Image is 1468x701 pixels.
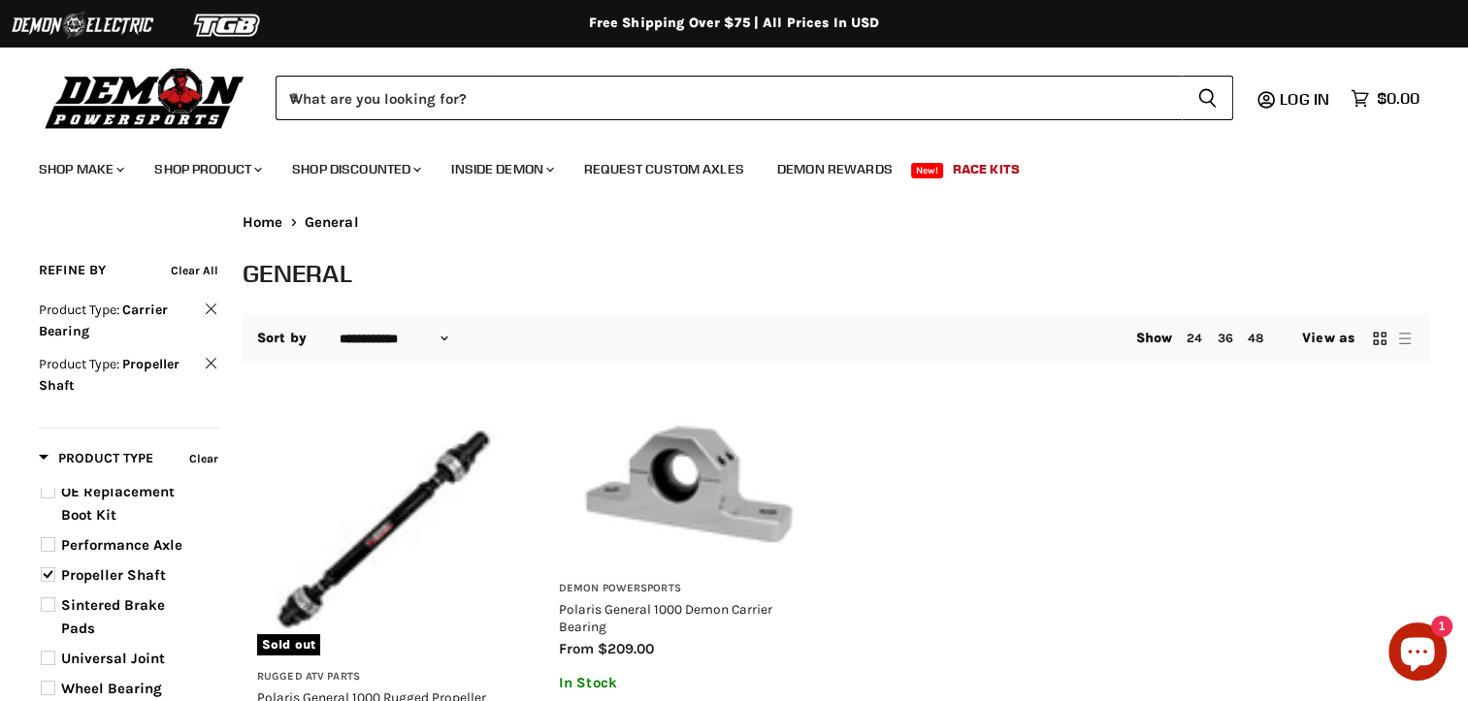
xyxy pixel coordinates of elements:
[1302,331,1354,346] span: View as
[559,675,812,691] p: In Stock
[305,214,359,231] span: General
[1271,90,1341,108] a: Log in
[243,257,1429,289] h1: General
[39,63,251,132] img: Demon Powersports
[39,449,153,473] button: Filter by Product Type
[276,76,1182,120] input: When autocomplete results are available use up and down arrows to review and enter to select
[243,214,1429,231] nav: Breadcrumbs
[61,596,165,637] span: Sintered Brake Pads
[598,640,654,657] span: $209.00
[257,670,510,685] h3: Rugged ATV Parts
[155,7,301,44] img: TGB Logo 2
[1187,331,1202,345] a: 24
[1182,76,1233,120] button: Search
[559,640,594,657] span: from
[1383,622,1452,685] inbox-online-store-chat: Shopify online store chat
[1377,89,1419,108] span: $0.00
[437,149,566,189] a: Inside Demon
[1217,331,1232,345] a: 36
[559,403,812,567] img: Polaris General 1000 Demon Carrier Bearing
[61,650,165,667] span: Universal Joint
[243,214,283,231] a: Home
[10,7,155,44] img: Demon Electric Logo 2
[276,76,1233,120] form: Product
[763,149,907,189] a: Demon Rewards
[39,302,119,318] span: Product Type:
[184,448,218,474] button: Clear filter by Product Type
[39,354,218,400] button: Clear filter by Product Type Propeller Shaft
[1370,329,1389,348] button: grid view
[39,450,153,466] span: Product Type
[1341,84,1429,112] a: $0.00
[1395,329,1415,348] button: list view
[277,149,433,189] a: Shop Discounted
[911,163,944,178] span: New!
[61,566,166,584] span: Propeller Shaft
[257,403,510,656] img: Polaris General 1000 Rugged Propeller Shaft
[39,262,106,278] span: Refine By
[559,582,812,596] h3: Demon Powersports
[61,680,162,697] span: Wheel Bearing
[1136,330,1173,346] span: Show
[1280,89,1329,109] span: Log in
[938,149,1034,189] a: Race Kits
[243,314,1429,363] nav: Collection utilities
[570,149,759,189] a: Request Custom Axles
[39,300,218,346] button: Clear filter by Product Type Carrier Bearing
[559,601,772,634] a: Polaris General 1000 Demon Carrier Bearing
[61,536,182,554] span: Performance Axle
[257,331,307,346] label: Sort by
[257,634,320,655] span: Sold out
[24,149,136,189] a: Shop Make
[257,403,510,656] a: Polaris General 1000 Rugged Propeller ShaftSold out
[140,149,274,189] a: Shop Product
[1248,331,1263,345] a: 48
[171,260,218,281] button: Clear all filters
[24,142,1415,189] ul: Main menu
[39,356,119,372] span: Product Type:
